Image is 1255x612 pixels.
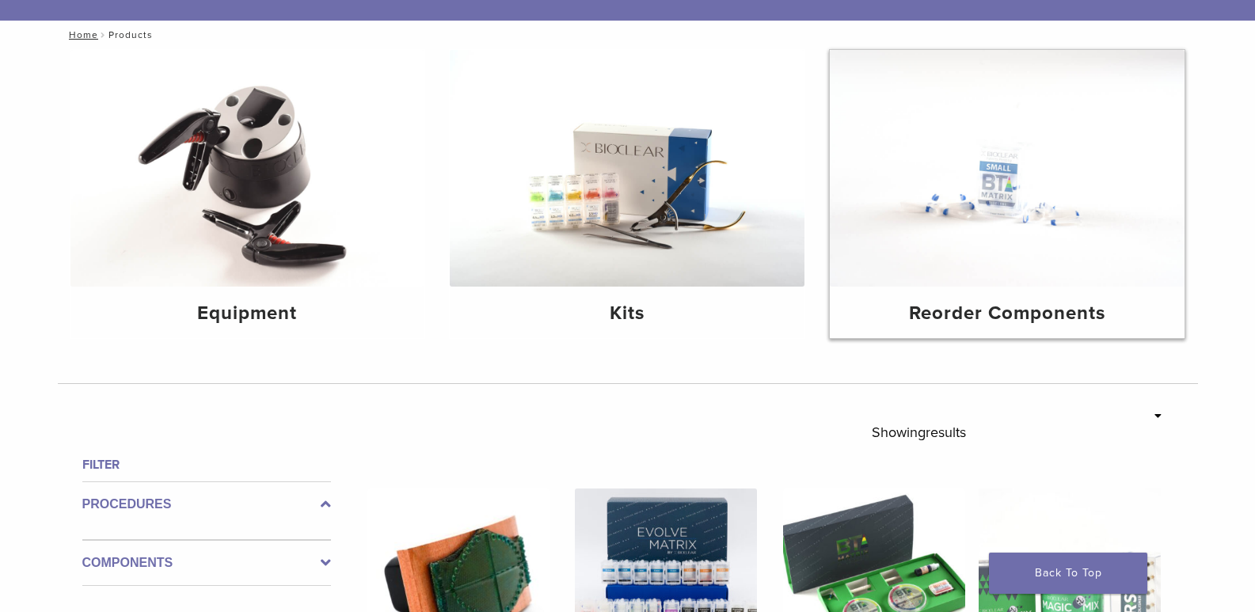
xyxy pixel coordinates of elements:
p: Showing results [872,416,966,449]
h4: Filter [82,455,331,474]
h4: Equipment [83,299,413,328]
img: Equipment [70,50,425,287]
a: Back To Top [989,553,1147,594]
span: / [98,31,108,39]
nav: Products [58,21,1198,49]
img: Kits [450,50,804,287]
a: Equipment [70,50,425,338]
label: Components [82,553,331,572]
h4: Reorder Components [842,299,1172,328]
a: Kits [450,50,804,338]
a: Home [64,29,98,40]
label: Procedures [82,495,331,514]
img: Reorder Components [830,50,1185,287]
a: Reorder Components [830,50,1185,338]
h4: Kits [462,299,792,328]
